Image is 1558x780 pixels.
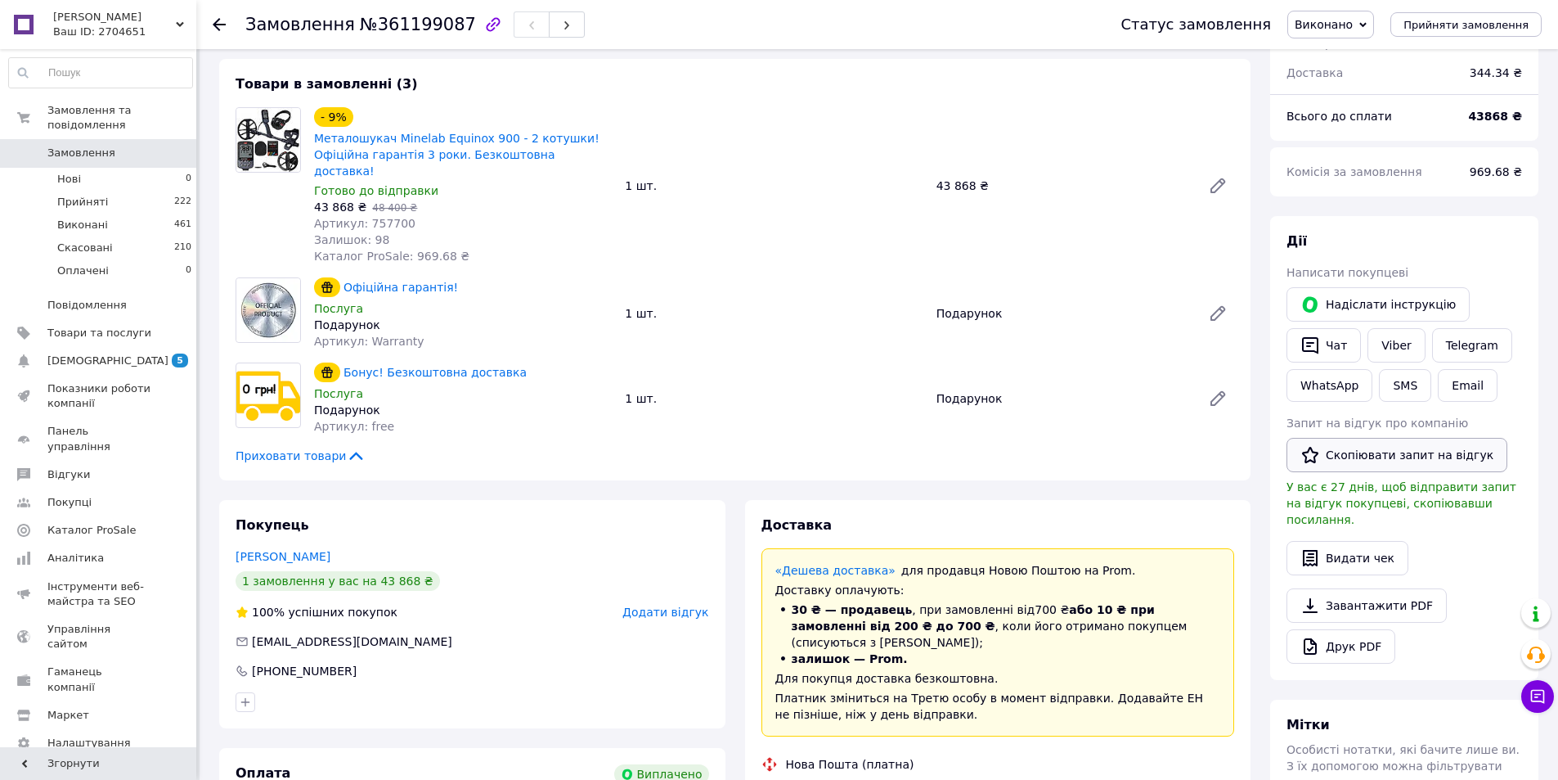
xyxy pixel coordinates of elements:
[9,58,192,88] input: Пошук
[1286,165,1422,178] span: Комісія за замовлення
[314,335,424,348] span: Артикул: Warranty
[174,241,191,255] span: 210
[775,582,1221,598] div: Доставку оплачують:
[1286,66,1343,79] span: Доставка
[236,517,309,533] span: Покупець
[1286,417,1468,430] span: Запит на відгук про компанію
[775,690,1221,723] div: Платник зміниться на Третю особу в момент відправки. Додавайте ЕН не пізніше, ніж у день відправки.
[1286,541,1408,575] button: Видати чек
[47,665,151,694] span: Гаманець компанії
[1286,629,1395,664] a: Друк PDF
[47,326,151,340] span: Товари та послуги
[57,195,108,210] span: Прийняті
[1286,287,1470,322] button: Надіслати інструкцію
[775,562,1221,579] div: для продавця Новою Поштою на Prom.
[314,107,353,127] div: - 9%
[1286,266,1408,279] span: Написати покупцеві
[775,602,1221,651] li: , при замовленні від 700 ₴ , коли його отримано покупцем (списуються з [PERSON_NAME]);
[47,579,151,609] span: Інструменти веб-майстра та SEO
[47,523,136,538] span: Каталог ProSale
[792,603,1155,633] span: або 10 ₴ при замовленні від 200 ₴ до 700 ₴
[47,495,92,510] span: Покупці
[47,622,151,652] span: Управління сайтом
[1390,12,1542,37] button: Прийняти замовлення
[314,302,363,315] span: Послуга
[1470,165,1522,178] span: 969.68 ₴
[782,756,918,773] div: Нова Пошта (платна)
[360,15,476,34] span: №361199087
[47,298,127,313] span: Повідомлення
[314,387,363,400] span: Послуга
[47,467,90,482] span: Відгуки
[1295,18,1353,31] span: Виконано
[1468,110,1522,123] b: 43868 ₴
[1286,717,1330,733] span: Мітки
[930,174,1195,197] div: 43 868 ₴
[250,663,358,679] div: [PHONE_NUMBER]
[372,202,417,214] span: 48 400 ₴
[1286,588,1447,623] a: Завантажити PDF
[186,264,191,278] span: 0
[761,517,833,533] span: Доставка
[172,354,188,367] span: 5
[314,184,438,197] span: Готово до відправки
[47,381,151,411] span: Показники роботи компанії
[53,10,176,25] span: КОПАЧ
[53,25,196,39] div: Ваш ID: 2704651
[186,172,191,187] span: 0
[1367,328,1425,363] a: Viber
[236,448,366,464] span: Приховати товари
[314,217,415,230] span: Артикул: 757700
[1403,19,1529,31] span: Прийняти замовлення
[57,172,81,187] span: Нові
[792,652,908,665] span: залишок — Prom.
[314,420,394,433] span: Артикул: free
[1286,480,1516,526] span: У вас є 27 днів, щоб відправити запит на відгук покупцеві, скопіювавши посилання.
[245,15,355,34] span: Замовлення
[236,550,330,563] a: [PERSON_NAME]
[775,670,1221,687] div: Для покупця доставка безкоштовна.
[343,281,458,294] a: Офіційна гарантія!
[57,218,108,232] span: Виконані
[236,604,397,620] div: успішних покупок
[1286,438,1507,472] button: Скопіювати запит на відгук
[1286,328,1361,363] button: Чат
[930,387,1195,410] div: Подарунок
[236,370,300,421] img: Бонус! Безкоштовна доставка
[622,606,708,619] span: Додати відгук
[314,317,612,333] div: Подарунок
[1460,55,1532,91] div: 344.34 ₴
[1201,297,1234,330] a: Редагувати
[343,366,527,379] a: Бонус! Безкоштовна доставка
[47,551,104,566] span: Аналітика
[174,195,191,210] span: 222
[1120,16,1271,33] div: Статус замовлення
[792,603,913,616] span: 30 ₴ — продавець
[47,736,131,751] span: Налаштування
[1379,369,1431,402] button: SMS
[252,606,285,619] span: 100%
[1432,328,1512,363] a: Telegram
[1286,37,1340,50] span: 3 товари
[1438,369,1497,402] button: Email
[1521,680,1554,713] button: Чат з покупцем
[618,174,929,197] div: 1 шт.
[252,635,452,648] span: [EMAIL_ADDRESS][DOMAIN_NAME]
[618,302,929,325] div: 1 шт.
[57,241,113,255] span: Скасовані
[47,146,115,160] span: Замовлення
[47,103,196,133] span: Замовлення та повідомлення
[57,264,109,278] span: Оплачені
[47,708,89,723] span: Маркет
[1286,233,1307,249] span: Дії
[236,76,418,92] span: Товари в замовленні (3)
[314,402,612,418] div: Подарунок
[1286,110,1392,123] span: Всього до сплати
[1286,369,1372,402] a: WhatsApp
[775,564,896,577] a: «Дешева доставка»
[314,201,366,214] span: 43 868 ₴
[236,278,300,342] img: Офіційна гарантія!
[236,108,300,172] img: Металошукач Minelab Equinox 900 - 2 котушки! Офіційна гарантія 3 роки. Безкоштовна доставка!
[213,16,226,33] div: Повернутися назад
[618,387,929,410] div: 1 шт.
